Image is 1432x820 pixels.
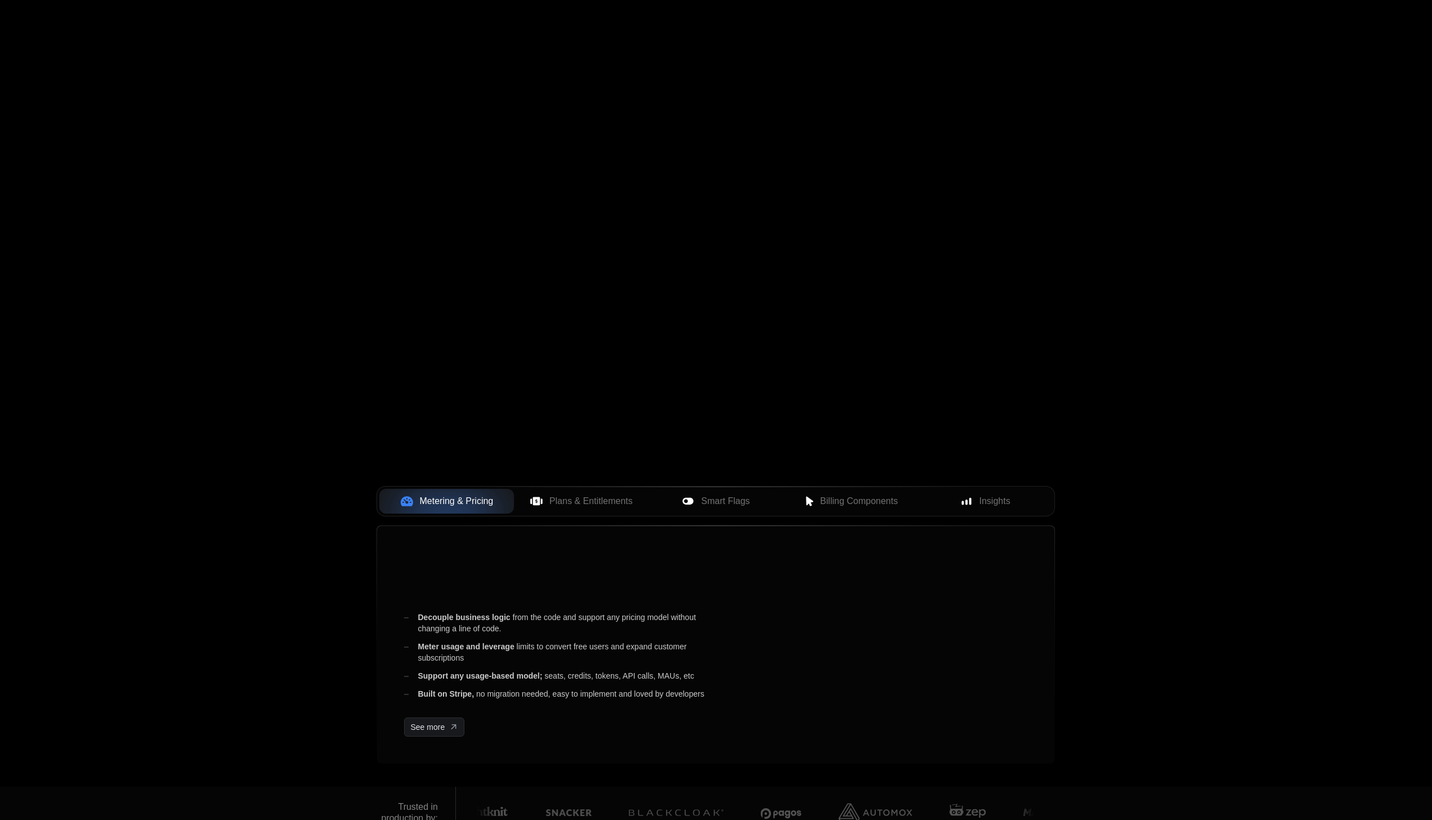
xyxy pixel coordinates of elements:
[418,689,474,698] span: Built on Stripe,
[379,489,514,514] button: Metering & Pricing
[979,494,1010,508] span: Insights
[820,494,898,508] span: Billing Components
[418,642,514,651] span: Meter usage and leverage
[404,670,724,681] div: seats, credits, tokens, API calls, MAUs, etc
[783,489,918,514] button: Billing Components
[404,717,464,737] a: [object Object]
[418,671,542,680] span: Support any usage-based model;
[514,489,649,514] button: Plans & Entitlements
[418,613,510,622] span: Decouple business logic
[404,688,724,699] div: no migration needed, easy to implement and loved by developers
[549,494,633,508] span: Plans & Entitlements
[649,489,783,514] button: Smart Flags
[404,641,724,663] div: limits to convert free users and expand customer subscriptions
[918,489,1053,514] button: Insights
[410,721,445,733] span: See more
[701,494,750,508] span: Smart Flags
[420,494,494,508] span: Metering & Pricing
[404,612,724,634] div: from the code and support any pricing model without changing a line of code.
